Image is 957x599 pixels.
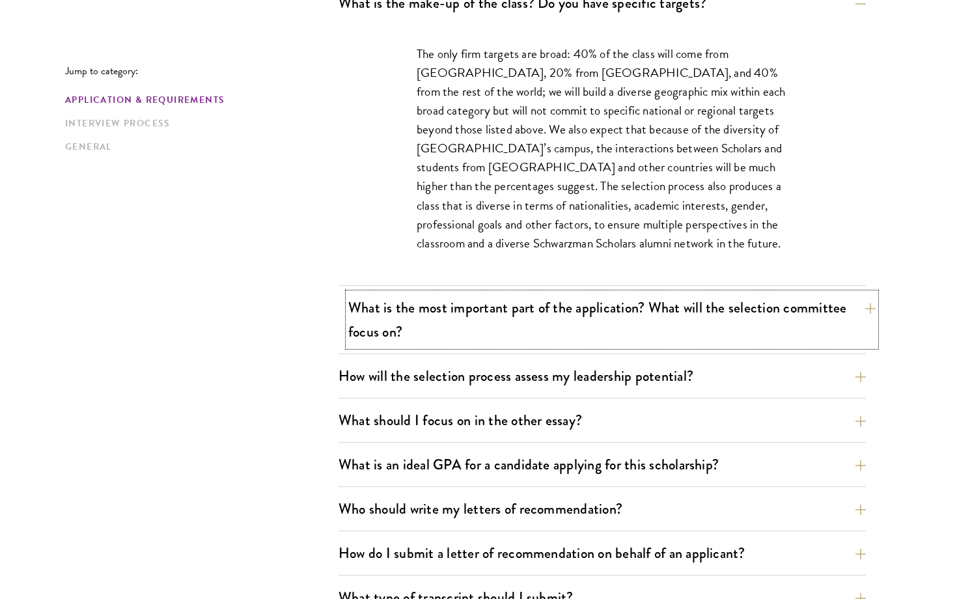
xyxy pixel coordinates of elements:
[65,93,331,107] a: Application & Requirements
[65,117,331,130] a: Interview Process
[417,44,788,253] p: The only firm targets are broad: 40% of the class will come from [GEOGRAPHIC_DATA], 20% from [GEO...
[339,494,866,523] button: Who should write my letters of recommendation?
[65,65,339,77] p: Jump to category:
[339,361,866,391] button: How will the selection process assess my leadership potential?
[65,140,331,154] a: General
[348,293,876,346] button: What is the most important part of the application? What will the selection committee focus on?
[339,406,866,435] button: What should I focus on in the other essay?
[339,538,866,568] button: How do I submit a letter of recommendation on behalf of an applicant?
[339,450,866,479] button: What is an ideal GPA for a candidate applying for this scholarship?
